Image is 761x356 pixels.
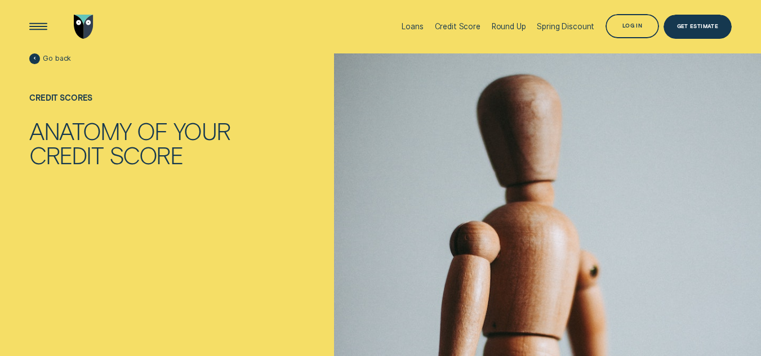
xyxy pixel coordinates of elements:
a: Get Estimate [664,15,732,39]
div: Credit [29,143,103,167]
div: Credit Score [435,22,480,31]
div: Anatomy [29,119,131,143]
a: Go back [29,53,71,64]
div: Loans [402,22,423,31]
h1: Anatomy of Your Credit Score [29,119,230,166]
button: Open Menu [26,15,51,39]
div: Spring Discount [537,22,594,31]
div: of [137,119,167,143]
div: Round Up [492,22,526,31]
img: Wisr [74,15,94,39]
div: Your [173,119,230,143]
div: Score [109,143,183,167]
div: Credit scores [29,93,230,103]
span: Go back [43,54,71,63]
button: Log in [606,14,659,38]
